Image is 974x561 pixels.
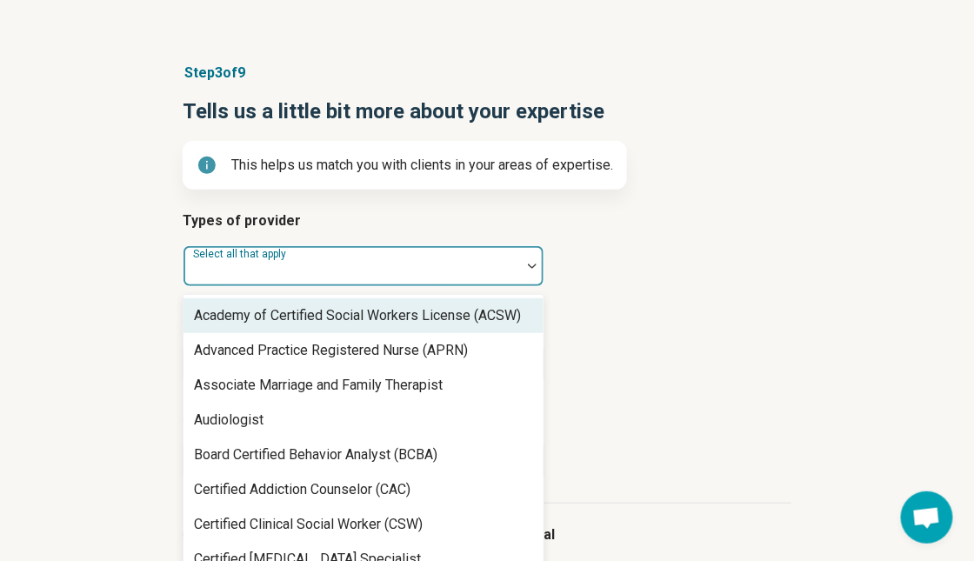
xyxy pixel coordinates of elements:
div: Certified Addiction Counselor (CAC) [194,479,410,500]
p: Step 3 of 9 [183,63,791,83]
div: Certified Clinical Social Worker (CSW) [194,514,423,535]
label: Select all that apply [193,248,290,260]
div: Open chat [901,491,953,544]
div: Advanced Practice Registered Nurse (APRN) [194,340,468,361]
div: Board Certified Behavior Analyst (BCBA) [194,444,437,465]
h3: Types of provider [183,210,791,231]
div: Audiologist [194,410,264,431]
div: Associate Marriage and Family Therapist [194,375,443,396]
h1: Tells us a little bit more about your expertise [183,97,791,127]
div: Academy of Certified Social Workers License (ACSW) [194,305,521,326]
p: This helps us match you with clients in your areas of expertise. [231,155,613,176]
